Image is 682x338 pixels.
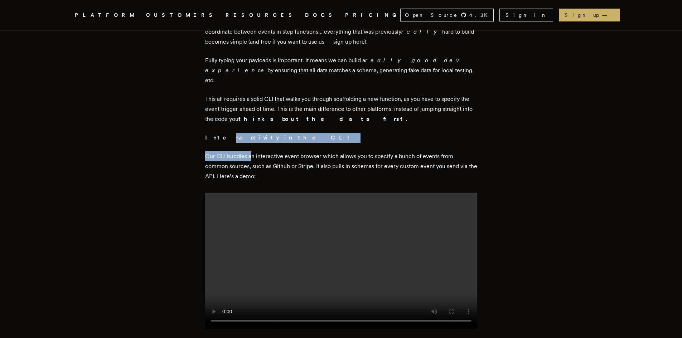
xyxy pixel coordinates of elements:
[205,134,355,141] strong: Interactivity in the CLI
[205,55,477,85] p: Fully typing your payloads is important. It means we can build a by ensuring that all data matche...
[205,94,477,124] p: This all requires a solid CLI that walks you through scaffolding a new function, as you have to s...
[146,11,217,20] a: CUSTOMERS
[602,11,614,19] span: →
[305,11,337,20] a: DOCS
[226,11,296,20] button: RESOURCES
[345,11,400,20] a: PRICING
[405,11,458,19] span: Open Source
[499,9,553,21] a: Sign In
[469,11,492,19] span: 4.3 K
[75,11,137,20] button: PLATFORM
[559,9,620,21] a: Sign up
[205,57,464,74] em: really good dev experience
[205,151,477,181] p: Our CLI bundles an interactive event browser which allows you to specify a bunch of events from c...
[238,116,406,122] strong: think about the data first
[401,28,442,35] em: really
